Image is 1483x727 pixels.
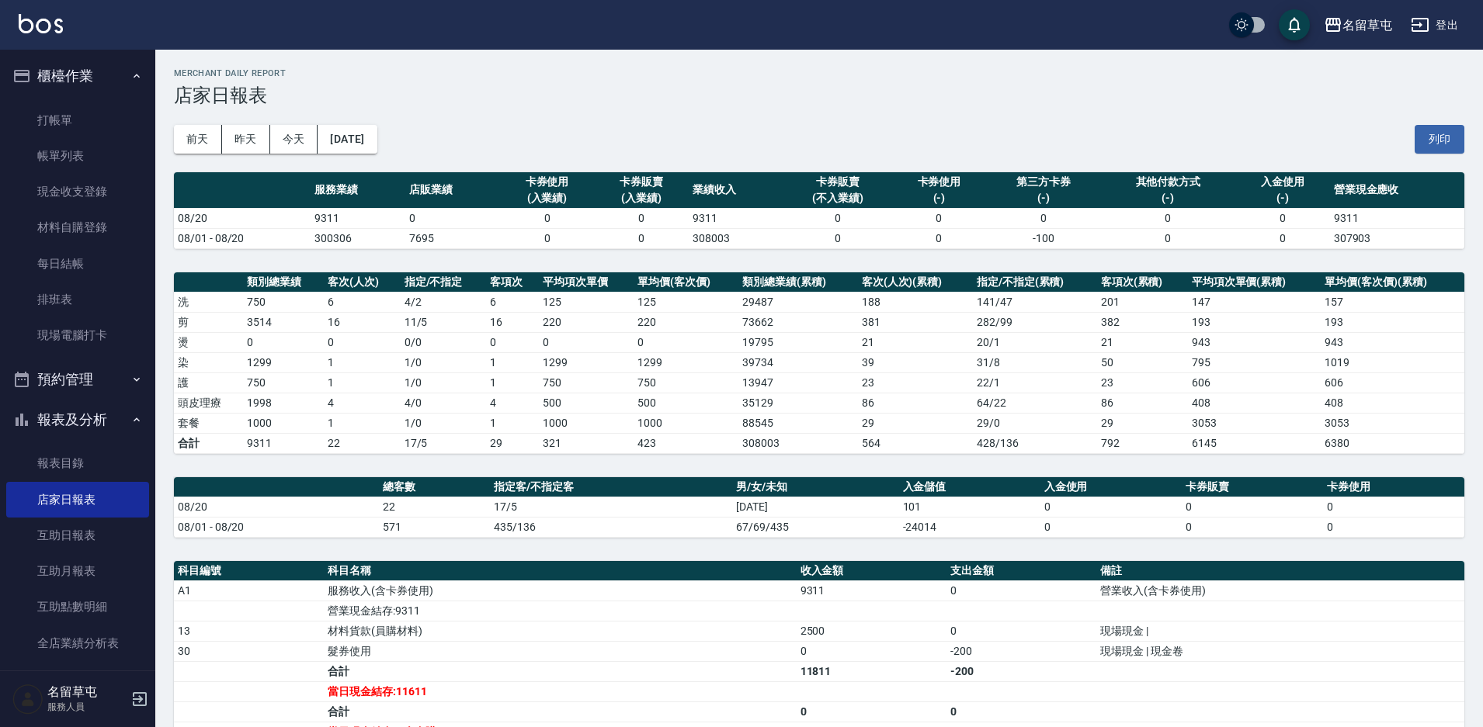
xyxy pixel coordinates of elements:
[1097,332,1188,352] td: 21
[324,372,401,393] td: 1
[490,497,732,517] td: 17/5
[783,208,892,228] td: 0
[174,228,311,248] td: 08/01 - 08/20
[1097,372,1188,393] td: 23
[634,352,738,372] td: 1299
[324,332,401,352] td: 0
[243,272,324,293] th: 類別總業績
[500,228,595,248] td: 0
[324,433,401,453] td: 22
[243,352,324,372] td: 1299
[174,413,243,433] td: 套餐
[594,228,689,248] td: 0
[634,393,738,413] td: 500
[379,497,490,517] td: 22
[1323,517,1464,537] td: 0
[486,433,539,453] td: 29
[892,208,987,228] td: 0
[1330,172,1464,209] th: 營業現金應收
[1318,9,1398,41] button: 名留草屯
[899,517,1040,537] td: -24014
[311,228,405,248] td: 300306
[1321,413,1464,433] td: 3053
[738,292,857,312] td: 29487
[1188,393,1322,413] td: 408
[986,208,1100,228] td: 0
[598,174,685,190] div: 卡券販賣
[1321,433,1464,453] td: 6380
[539,332,634,352] td: 0
[324,292,401,312] td: 6
[1239,190,1326,206] div: (-)
[486,292,539,312] td: 6
[222,125,270,154] button: 昨天
[1096,561,1464,581] th: 備註
[899,497,1040,517] td: 101
[1415,125,1464,154] button: 列印
[973,312,1097,332] td: 282 / 99
[986,228,1100,248] td: -100
[1330,228,1464,248] td: 307903
[174,497,379,517] td: 08/20
[990,174,1096,190] div: 第三方卡券
[858,312,973,332] td: 381
[1188,413,1322,433] td: 3053
[946,661,1096,681] td: -200
[1105,174,1231,190] div: 其他付款方式
[6,400,149,440] button: 報表及分析
[324,661,796,681] td: 合計
[1188,372,1322,393] td: 606
[634,272,738,293] th: 單均價(客次價)
[6,518,149,553] a: 互助日報表
[858,433,973,453] td: 564
[379,517,490,537] td: 571
[1323,497,1464,517] td: 0
[539,352,634,372] td: 1299
[401,393,487,413] td: 4 / 0
[858,292,973,312] td: 188
[738,332,857,352] td: 19795
[1188,332,1322,352] td: 943
[1097,292,1188,312] td: 201
[504,190,591,206] div: (入業績)
[858,272,973,293] th: 客次(人次)(累積)
[6,482,149,518] a: 店家日報表
[858,332,973,352] td: 21
[401,272,487,293] th: 指定/不指定
[324,561,796,581] th: 科目名稱
[598,190,685,206] div: (入業績)
[6,138,149,174] a: 帳單列表
[1342,16,1392,35] div: 名留草屯
[1321,352,1464,372] td: 1019
[946,561,1096,581] th: 支出金額
[1096,580,1464,601] td: 營業收入(含卡券使用)
[12,684,43,715] img: Person
[787,190,888,206] div: (不入業績)
[990,190,1096,206] div: (-)
[1097,413,1188,433] td: 29
[973,272,1097,293] th: 指定/不指定(累積)
[6,625,149,661] a: 全店業績分析表
[379,477,490,497] th: 總客數
[6,209,149,245] a: 材料自購登錄
[311,172,405,209] th: 服務業績
[401,352,487,372] td: 1 / 0
[899,477,1040,497] th: 入金儲值
[324,681,796,701] td: 當日現金結存:11611
[1188,272,1322,293] th: 平均項次單價(累積)
[270,125,318,154] button: 今天
[6,661,149,697] a: 營業統計分析表
[486,332,539,352] td: 0
[858,413,973,433] td: 29
[973,332,1097,352] td: 20 / 1
[787,174,888,190] div: 卡券販賣
[486,393,539,413] td: 4
[1321,292,1464,312] td: 157
[1188,433,1322,453] td: 6145
[1101,208,1235,228] td: 0
[797,701,946,722] td: 0
[1321,312,1464,332] td: 193
[634,413,738,433] td: 1000
[973,372,1097,393] td: 22 / 1
[1321,272,1464,293] th: 單均價(客次價)(累積)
